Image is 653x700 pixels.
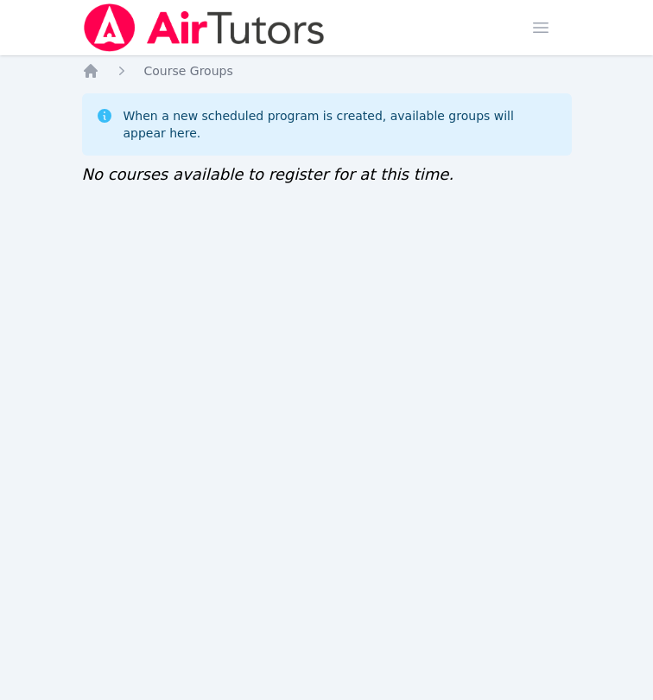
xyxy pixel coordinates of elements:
nav: Breadcrumb [82,62,572,80]
a: Course Groups [144,62,233,80]
div: When a new scheduled program is created, available groups will appear here. [124,107,558,142]
span: No courses available to register for at this time. [82,165,454,183]
span: Course Groups [144,64,233,78]
img: Air Tutors [82,3,326,52]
